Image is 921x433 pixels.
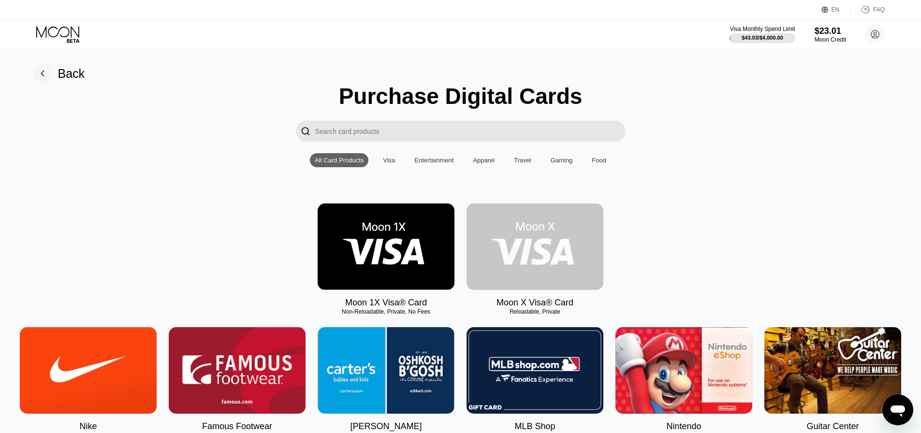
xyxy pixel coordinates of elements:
[873,6,885,13] div: FAQ
[546,153,578,167] div: Gaming
[832,6,840,13] div: EN
[58,67,85,81] div: Back
[815,26,846,43] div: $23.01Moon Credit
[587,153,611,167] div: Food
[742,35,783,41] div: $43.03 / $4,000.00
[806,421,859,432] div: Guitar Center
[815,26,846,36] div: $23.01
[666,421,701,432] div: Nintendo
[551,157,573,164] div: Gaming
[350,421,422,432] div: [PERSON_NAME]
[821,5,851,14] div: EN
[468,153,499,167] div: Apparel
[514,421,555,432] div: MLB Shop
[851,5,885,14] div: FAQ
[409,153,458,167] div: Entertainment
[79,421,97,432] div: Nike
[310,153,368,167] div: All Card Products
[730,26,795,43] div: Visa Monthly Spend Limit$43.03/$4,000.00
[378,153,400,167] div: Visa
[345,298,427,308] div: Moon 1X Visa® Card
[730,26,795,32] div: Visa Monthly Spend Limit
[882,394,913,425] iframe: Button to launch messaging window
[414,157,453,164] div: Entertainment
[339,83,583,109] div: Purchase Digital Cards
[467,308,603,315] div: Reloadable, Private
[202,421,272,432] div: Famous Footwear
[301,126,310,137] div: 
[592,157,606,164] div: Food
[497,298,573,308] div: Moon X Visa® Card
[383,157,395,164] div: Visa
[509,153,536,167] div: Travel
[315,157,364,164] div: All Card Products
[815,36,846,43] div: Moon Credit
[33,64,85,83] div: Back
[473,157,495,164] div: Apparel
[296,121,315,142] div: 
[315,121,626,142] input: Search card products
[514,157,531,164] div: Travel
[318,308,454,315] div: Non-Reloadable, Private, No Fees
